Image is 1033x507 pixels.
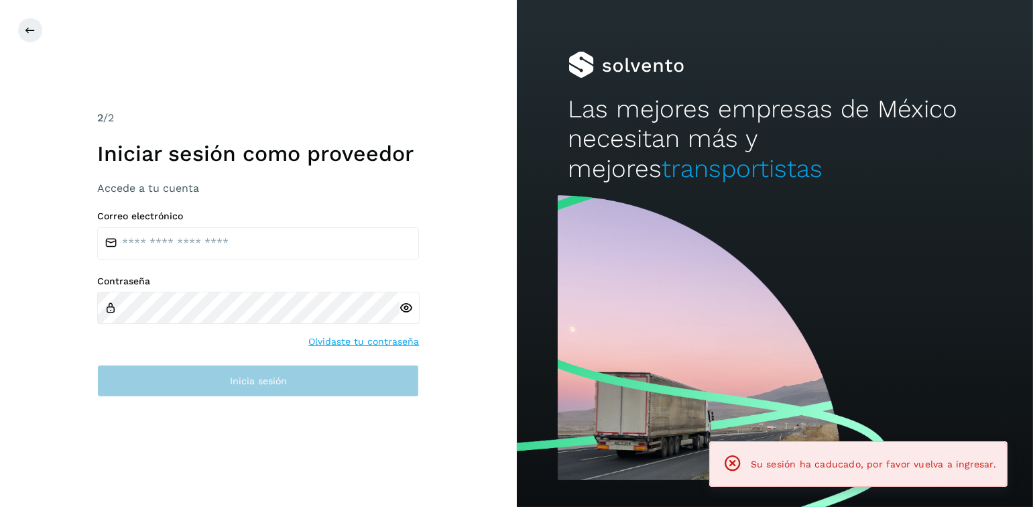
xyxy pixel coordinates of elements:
[97,141,419,166] h1: Iniciar sesión como proveedor
[568,95,981,184] h2: Las mejores empresas de México necesitan más y mejores
[662,154,823,183] span: transportistas
[308,335,419,349] a: Olvidaste tu contraseña
[97,182,419,194] h3: Accede a tu cuenta
[97,110,419,126] div: /2
[97,365,419,397] button: Inicia sesión
[230,376,287,386] span: Inicia sesión
[97,276,419,287] label: Contraseña
[97,211,419,222] label: Correo electrónico
[97,111,103,124] span: 2
[751,459,996,469] span: Su sesión ha caducado, por favor vuelva a ingresar.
